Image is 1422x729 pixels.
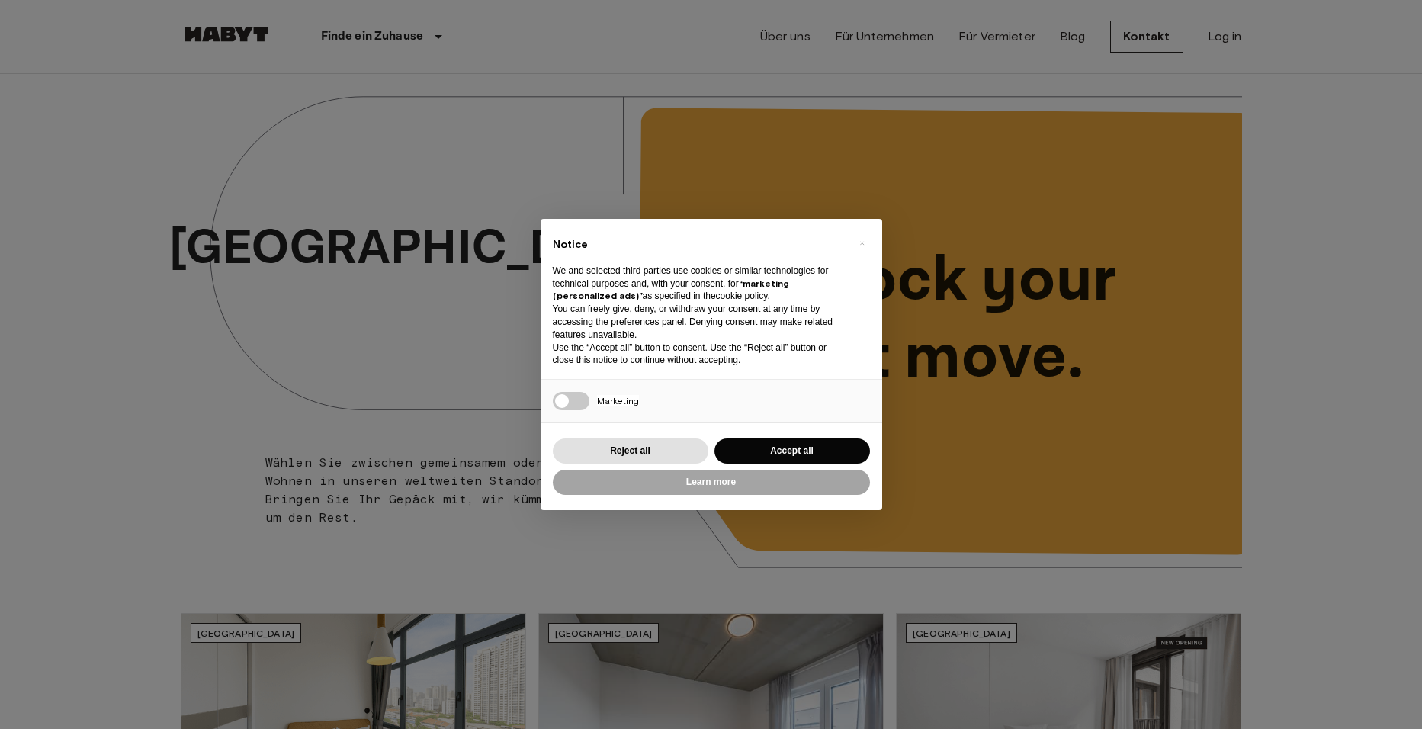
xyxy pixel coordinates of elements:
[553,470,870,495] button: Learn more
[553,265,846,303] p: We and selected third parties use cookies or similar technologies for technical purposes and, wit...
[859,234,865,252] span: ×
[553,278,789,302] strong: “marketing (personalized ads)”
[716,291,768,301] a: cookie policy
[850,231,875,255] button: Close this notice
[553,438,708,464] button: Reject all
[597,395,639,406] span: Marketing
[553,303,846,341] p: You can freely give, deny, or withdraw your consent at any time by accessing the preferences pane...
[553,342,846,368] p: Use the “Accept all” button to consent. Use the “Reject all” button or close this notice to conti...
[553,237,846,252] h2: Notice
[714,438,870,464] button: Accept all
